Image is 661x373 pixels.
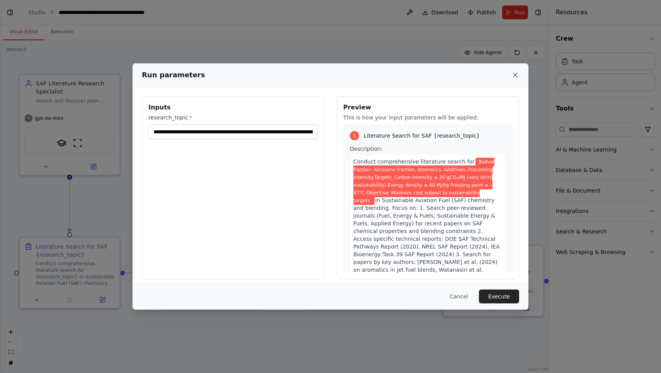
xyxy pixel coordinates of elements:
[148,114,318,121] label: research_topic
[350,146,382,152] span: Description:
[353,197,500,327] span: in Sustainable Aviation Fuel (SAF) chemistry and blending. Focus on: 1. Search peer-reviewed jour...
[353,158,475,165] span: Conduct comprehensive literature search for
[142,70,205,80] h2: Run parameters
[353,158,494,205] span: Variable: research_topic
[148,103,318,112] h3: Inputs
[350,131,359,140] div: 1
[343,103,513,112] h3: Preview
[343,114,513,121] p: This is how your input parameters will be applied:
[364,132,480,140] span: Literature Search for SAF {research_topic}
[444,290,474,303] button: Cancel
[479,290,519,303] button: Execute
